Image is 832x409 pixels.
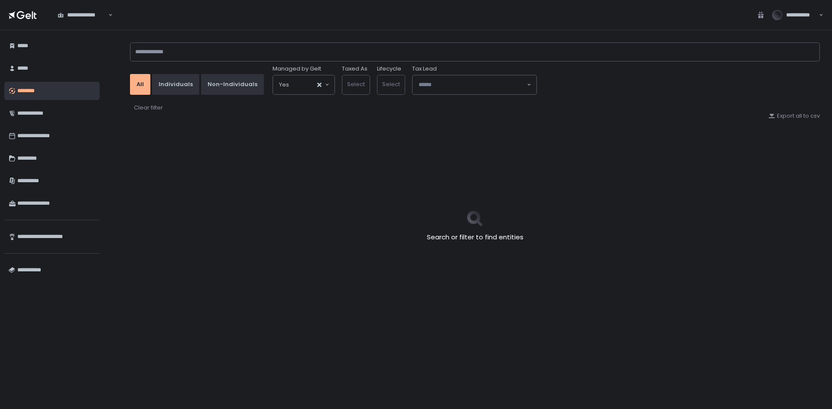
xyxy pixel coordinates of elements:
[273,75,335,94] div: Search for option
[279,81,289,89] span: Yes
[412,65,437,73] span: Tax Lead
[133,103,163,112] button: Clear filter
[136,81,144,88] div: All
[342,65,367,73] label: Taxed As
[413,75,536,94] div: Search for option
[201,74,264,95] button: Non-Individuals
[289,81,316,89] input: Search for option
[427,232,523,242] h2: Search or filter to find entities
[382,80,400,88] span: Select
[208,81,257,88] div: Non-Individuals
[134,104,163,112] div: Clear filter
[130,74,150,95] button: All
[347,80,365,88] span: Select
[317,83,322,87] button: Clear Selected
[419,81,526,89] input: Search for option
[52,6,113,24] div: Search for option
[152,74,199,95] button: Individuals
[159,81,193,88] div: Individuals
[273,65,321,73] span: Managed by Gelt
[377,65,401,73] label: Lifecycle
[768,112,820,120] button: Export all to csv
